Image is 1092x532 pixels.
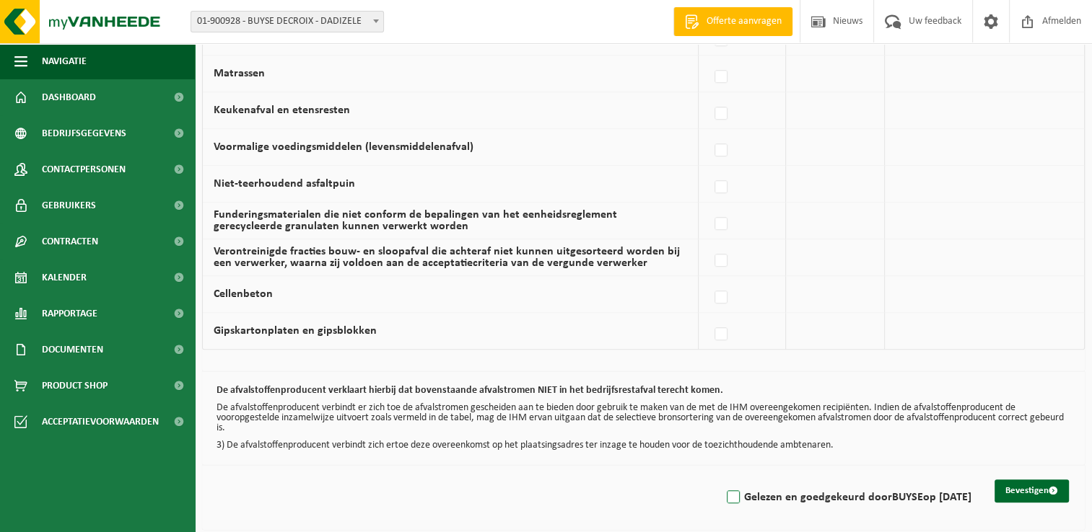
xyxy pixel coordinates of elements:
[214,178,355,190] label: Niet-teerhoudend asfaltpuin
[892,492,923,503] strong: BUYSE
[42,368,108,404] span: Product Shop
[42,404,159,440] span: Acceptatievoorwaarden
[42,151,126,187] span: Contactpersonen
[673,7,792,36] a: Offerte aanvragen
[724,487,971,508] label: Gelezen en goedgekeurd door op [DATE]
[42,115,126,151] span: Bedrijfsgegevens
[217,385,723,396] b: De afvalstoffenproducent verklaart hierbij dat bovenstaande afvalstromen NIET in het bedrijfsrest...
[214,141,473,153] label: Voormalige voedingsmiddelen (levensmiddelenafval)
[42,43,87,79] span: Navigatie
[214,246,680,269] label: Verontreinigde fracties bouw- en sloopafval die achteraf niet kunnen uitgesorteerd worden bij een...
[217,403,1070,433] p: De afvalstoffenproducent verbindt er zich toe de afvalstromen gescheiden aan te bieden door gebru...
[191,12,383,32] span: 01-900928 - BUYSE DECROIX - DADIZELE
[191,11,384,32] span: 01-900928 - BUYSE DECROIX - DADIZELE
[42,187,96,223] span: Gebruikers
[995,479,1069,502] button: Bevestigen
[42,223,98,260] span: Contracten
[214,288,273,300] label: Cellenbeton
[214,325,377,337] label: Gipskartonplaten en gipsblokken
[42,332,103,368] span: Documenten
[42,296,97,332] span: Rapportage
[42,260,87,296] span: Kalender
[214,68,265,79] label: Matrassen
[42,79,96,115] span: Dashboard
[703,14,785,29] span: Offerte aanvragen
[214,209,617,232] label: Funderingsmaterialen die niet conform de bepalingen van het eenheidsreglement gerecycleerde granu...
[217,440,1070,451] p: 3) De afvalstoffenproducent verbindt zich ertoe deze overeenkomst op het plaatsingsadres ter inza...
[214,105,350,116] label: Keukenafval en etensresten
